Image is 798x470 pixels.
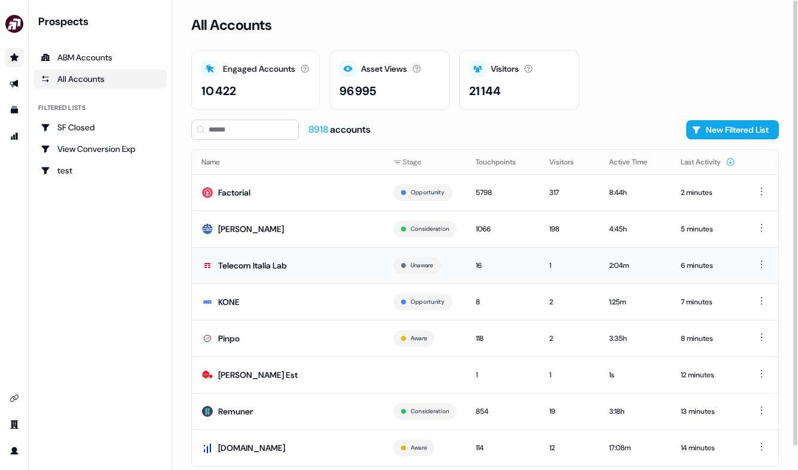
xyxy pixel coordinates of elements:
[38,103,85,113] div: Filtered lists
[41,164,160,176] div: test
[41,143,160,155] div: View Conversion Exp
[41,73,160,85] div: All Accounts
[41,51,160,63] div: ABM Accounts
[681,223,735,235] div: 5 minutes
[549,260,590,271] div: 1
[609,296,662,308] div: 1:25m
[609,260,662,271] div: 2:04m
[33,161,167,180] a: Go to test
[218,223,284,235] div: [PERSON_NAME]
[218,442,285,454] div: [DOMAIN_NAME]
[609,405,662,417] div: 3:18h
[33,48,167,67] a: ABM Accounts
[411,297,445,307] button: Opportunity
[411,442,427,453] button: Aware
[308,123,371,136] div: accounts
[681,296,735,308] div: 7 minutes
[476,260,530,271] div: 16
[609,332,662,344] div: 3:35h
[549,405,590,417] div: 19
[476,223,530,235] div: 1066
[549,223,590,235] div: 198
[609,223,662,235] div: 4:45h
[681,187,735,199] div: 2 minutes
[218,187,250,199] div: Factorial
[609,187,662,199] div: 8:44h
[223,63,295,75] div: Engaged Accounts
[218,332,240,344] div: Pinpo
[5,74,24,93] a: Go to outbound experience
[549,296,590,308] div: 2
[218,405,253,417] div: Remuner
[549,332,590,344] div: 2
[549,369,590,381] div: 1
[5,100,24,120] a: Go to templates
[476,187,530,199] div: 5798
[491,63,519,75] div: Visitors
[476,151,530,173] button: Touchpoints
[686,120,779,139] button: New Filtered List
[41,121,160,133] div: SF Closed
[5,48,24,67] a: Go to prospects
[681,405,735,417] div: 13 minutes
[476,332,530,344] div: 118
[308,123,330,136] span: 8918
[681,260,735,271] div: 6 minutes
[33,118,167,137] a: Go to SF Closed
[411,406,449,417] button: Consideration
[549,442,590,454] div: 12
[476,296,530,308] div: 8
[681,332,735,344] div: 8 minutes
[393,156,457,168] div: Stage
[191,16,271,34] h3: All Accounts
[361,63,407,75] div: Asset Views
[5,127,24,146] a: Go to attribution
[192,150,384,174] th: Name
[411,187,445,198] button: Opportunity
[411,224,449,234] button: Consideration
[476,369,530,381] div: 1
[38,14,167,29] div: Prospects
[609,369,662,381] div: 1s
[411,260,433,271] button: Unaware
[33,69,167,88] a: All accounts
[5,389,24,408] a: Go to integrations
[549,187,590,199] div: 317
[476,442,530,454] div: 114
[5,441,24,460] a: Go to profile
[476,405,530,417] div: 854
[218,260,287,271] div: Telecom Italia Lab
[681,151,735,173] button: Last Activity
[681,442,735,454] div: 14 minutes
[33,139,167,158] a: Go to View Conversion Exp
[549,151,588,173] button: Visitors
[609,442,662,454] div: 17:08m
[5,415,24,434] a: Go to team
[411,333,427,344] button: Aware
[218,296,240,308] div: KONE
[218,369,298,381] div: [PERSON_NAME] Est
[609,151,662,173] button: Active Time
[340,82,376,100] div: 96 995
[469,82,501,100] div: 21 144
[201,82,236,100] div: 10 422
[681,369,735,381] div: 12 minutes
